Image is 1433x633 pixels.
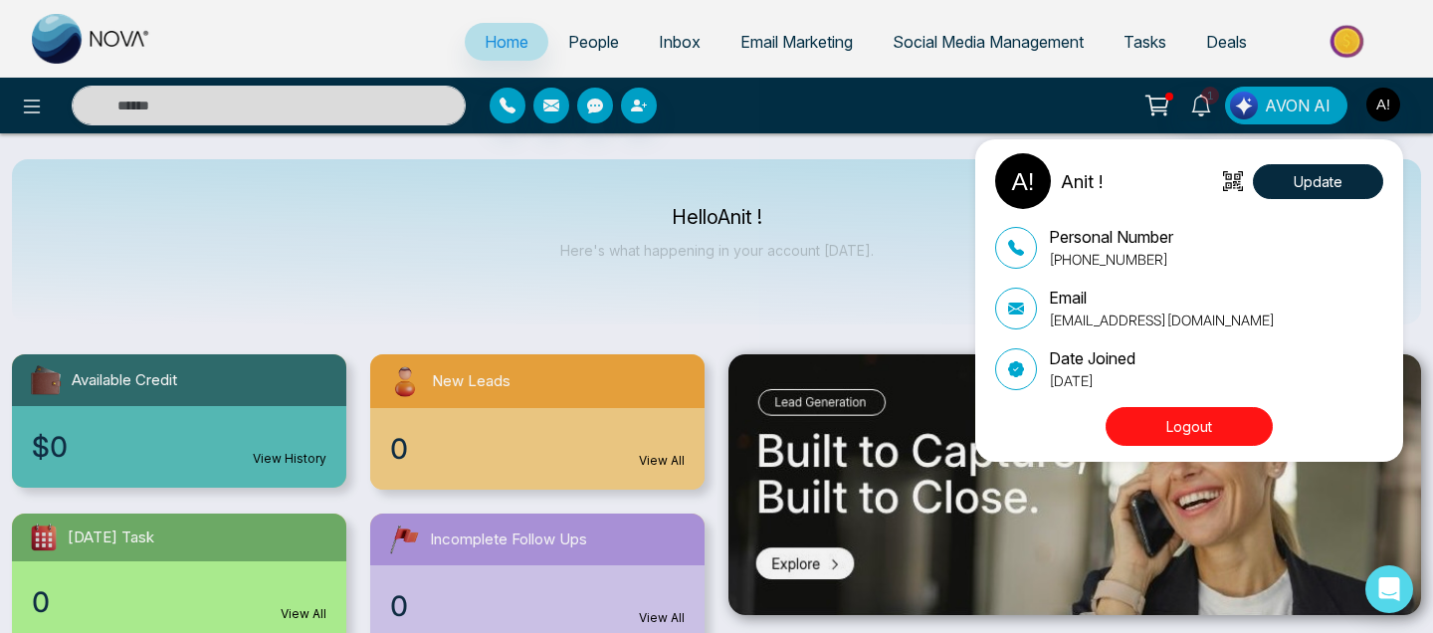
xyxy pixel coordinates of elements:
[1049,225,1173,249] p: Personal Number
[1049,346,1135,370] p: Date Joined
[1253,164,1383,199] button: Update
[1049,286,1275,310] p: Email
[1049,249,1173,270] p: [PHONE_NUMBER]
[1106,407,1273,446] button: Logout
[1365,565,1413,613] div: Open Intercom Messenger
[1049,310,1275,330] p: [EMAIL_ADDRESS][DOMAIN_NAME]
[1049,370,1135,391] p: [DATE]
[1061,168,1103,195] p: Anit !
